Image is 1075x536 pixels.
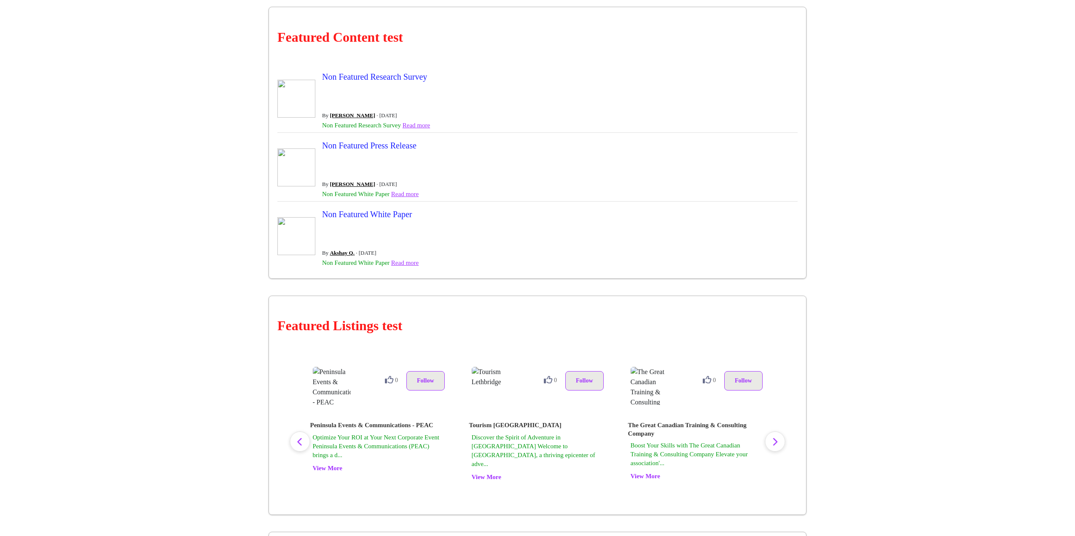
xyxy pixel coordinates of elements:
[277,315,798,336] h2: Featured Listings test
[628,422,747,437] b: The Great Canadian Training & Consulting Company ig-widget-vs-item-title
[713,376,716,385] span: 0
[391,258,419,268] span: Read more
[472,367,510,387] img: Tourism Lethbridge
[313,367,359,407] img: Peninsula Events & Communications - PEAC
[322,112,397,119] small: By · [DATE]
[390,259,419,266] a: Read more
[390,191,419,197] a: Read more
[322,211,412,218] a: Non Featured White Paper
[417,377,434,384] span: Follow
[277,217,315,255] img: 5e5b6fc3-8fd0-40d5-a59b-e4c9a8a87392.jpg
[328,181,376,187] a: [PERSON_NAME]
[322,191,419,197] span: Non Featured White Paper
[328,250,356,256] a: Akshay Q.
[322,208,412,221] span: Non Featured White Paper
[322,70,427,83] span: Non Featured Research Survey
[322,181,397,187] small: By · [DATE]
[469,422,562,428] a: Tourism [GEOGRAPHIC_DATA]
[395,376,398,385] span: 0
[472,474,501,480] a: View More
[322,250,376,256] small: By · [DATE]
[310,422,433,428] b: Peninsula Events & Communications - PEAC ig-widget-vs-item-title
[322,139,417,152] span: Non Featured Press Release
[403,121,430,130] span: Read more
[565,371,603,391] button: Follow
[330,180,375,189] span: [PERSON_NAME]
[631,473,660,479] a: View More
[330,111,375,120] span: [PERSON_NAME]
[277,148,315,186] img: 334d8ddf-294d-4ee2-91c1-3ebfd1b77e26.jpg
[322,122,430,129] span: Non Featured Research Survey
[277,80,315,118] img: fb5f0047-f845-494c-829e-ecec818c0c27.jpg
[472,433,604,488] div: Discover the Spirit of Adventure in [GEOGRAPHIC_DATA] Welcome to [GEOGRAPHIC_DATA], a thriving ep...
[322,143,417,150] a: Non Featured Press Release
[322,74,427,81] a: Non Featured Research Survey
[628,422,747,437] a: The Great Canadian Training & Consulting Company
[310,422,433,428] a: Peninsula Events & Communications - PEAC
[401,122,430,129] a: Read more
[576,377,593,384] span: Follow
[391,189,419,199] span: Read more
[406,371,444,391] button: Follow
[313,465,342,471] a: View More
[277,27,798,47] h2: Featured Content test
[554,376,557,385] span: 0
[631,441,763,488] div: Boost Your Skills with The Great Canadian Training & Consulting Company Elevate your association'...
[328,112,376,119] a: [PERSON_NAME]
[724,371,762,391] button: Follow
[313,433,445,488] div: Optimize Your ROI at Your Next Corporate Event Peninsula Events & Communications (PEAC) brings a ...
[330,249,355,257] span: Akshay Q.
[735,377,752,384] span: Follow
[631,367,669,417] img: The Great Canadian Training & Consulting Company
[322,259,419,266] span: Non Featured White Paper
[469,422,562,428] b: Tourism Lethbridge ig-widget-vs-item-title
